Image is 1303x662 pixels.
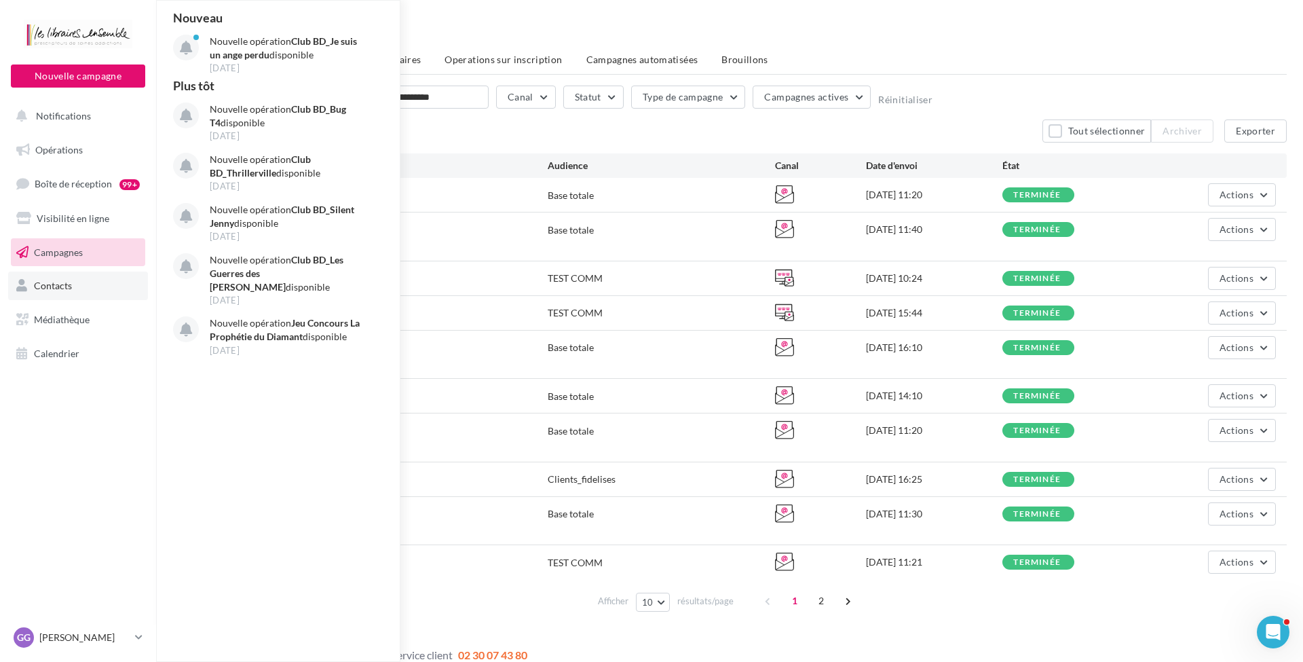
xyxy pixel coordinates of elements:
[1208,419,1276,442] button: Actions
[548,341,594,354] div: Base totale
[631,86,746,109] button: Type de campagne
[563,86,624,109] button: Statut
[636,593,671,612] button: 10
[1220,189,1253,200] span: Actions
[1013,191,1061,200] div: terminée
[1013,225,1061,234] div: terminée
[586,54,698,65] span: Campagnes automatisées
[1013,309,1061,318] div: terminée
[1220,473,1253,485] span: Actions
[677,595,734,608] span: résultats/page
[1220,390,1253,401] span: Actions
[878,94,932,105] button: Réinitialiser
[642,597,654,608] span: 10
[11,65,145,88] button: Nouvelle campagne
[866,272,1002,285] div: [DATE] 10:24
[548,223,594,237] div: Base totale
[548,507,594,521] div: Base totale
[8,204,148,233] a: Visibilité en ligne
[866,223,1002,236] div: [DATE] 11:40
[35,144,83,155] span: Opérations
[1257,616,1289,648] iframe: Intercom live chat
[496,86,556,109] button: Canal
[866,389,1002,403] div: [DATE] 14:10
[458,648,527,661] span: 02 30 07 43 80
[1013,426,1061,435] div: terminée
[1220,424,1253,436] span: Actions
[1013,558,1061,567] div: terminée
[11,625,145,650] a: GG [PERSON_NAME]
[35,178,112,189] span: Boîte de réception
[784,590,806,612] span: 1
[810,590,832,612] span: 2
[1013,344,1061,352] div: terminée
[866,507,1002,521] div: [DATE] 11:30
[1220,508,1253,519] span: Actions
[1208,267,1276,290] button: Actions
[1220,342,1253,353] span: Actions
[37,213,109,224] span: Visibilité en ligne
[1220,307,1253,318] span: Actions
[866,306,1002,320] div: [DATE] 15:44
[119,179,140,190] div: 99+
[8,136,148,164] a: Opérations
[1220,223,1253,235] span: Actions
[1224,119,1287,143] button: Exporter
[39,631,130,644] p: [PERSON_NAME]
[548,272,603,285] div: TEST COMM
[8,238,148,267] a: Campagnes
[548,424,594,438] div: Base totale
[1208,468,1276,491] button: Actions
[8,272,148,300] a: Contacts
[8,169,148,198] a: Boîte de réception99+
[548,306,603,320] div: TEST COMM
[548,556,603,570] div: TEST COMM
[548,189,594,202] div: Base totale
[866,159,1002,172] div: Date d'envoi
[775,159,866,172] div: Canal
[1220,272,1253,284] span: Actions
[866,473,1002,486] div: [DATE] 16:25
[445,54,562,65] span: Operations sur inscription
[392,648,453,661] span: Service client
[1002,159,1139,172] div: État
[1208,502,1276,526] button: Actions
[34,280,72,291] span: Contacts
[8,306,148,334] a: Médiathèque
[721,54,768,65] span: Brouillons
[172,22,1287,42] div: Mes campagnes
[1208,183,1276,206] button: Actions
[548,159,775,172] div: Audience
[1151,119,1213,143] button: Archiver
[1208,551,1276,574] button: Actions
[753,86,871,109] button: Campagnes actives
[34,348,79,359] span: Calendrier
[1042,119,1151,143] button: Tout sélectionner
[548,473,616,486] div: Clients_fidelises
[866,424,1002,437] div: [DATE] 11:20
[1208,301,1276,325] button: Actions
[1208,384,1276,407] button: Actions
[1208,218,1276,241] button: Actions
[1220,556,1253,568] span: Actions
[866,555,1002,569] div: [DATE] 11:21
[8,339,148,368] a: Calendrier
[598,595,628,608] span: Afficher
[1013,274,1061,283] div: terminée
[1208,336,1276,359] button: Actions
[866,188,1002,202] div: [DATE] 11:20
[1013,510,1061,519] div: terminée
[866,341,1002,354] div: [DATE] 16:10
[1013,475,1061,484] div: terminée
[548,390,594,403] div: Base totale
[1013,392,1061,401] div: terminée
[34,246,83,257] span: Campagnes
[8,102,143,130] button: Notifications
[764,91,848,103] span: Campagnes actives
[17,631,31,644] span: GG
[36,110,91,122] span: Notifications
[34,314,90,325] span: Médiathèque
